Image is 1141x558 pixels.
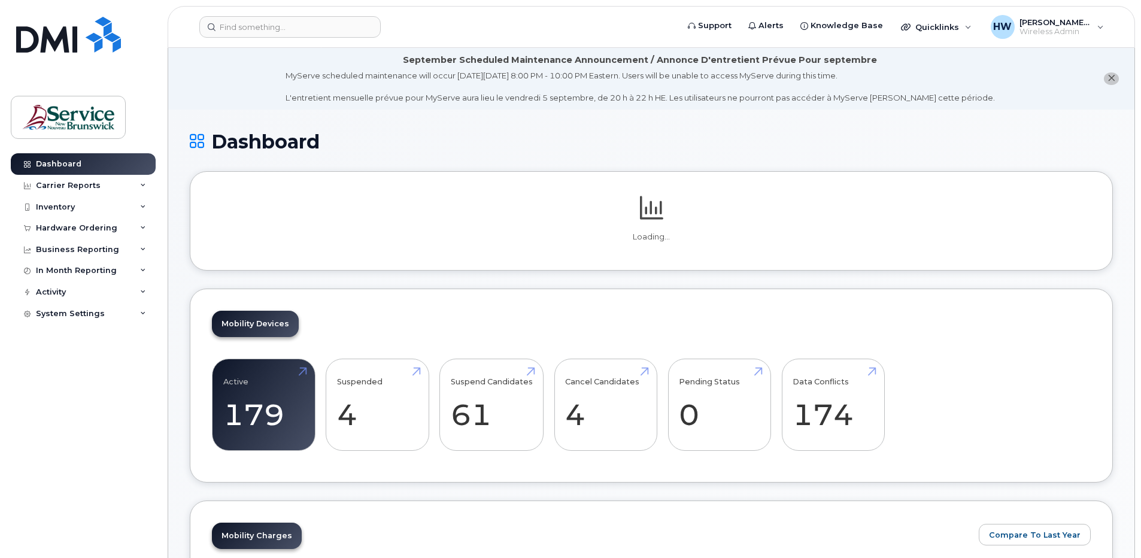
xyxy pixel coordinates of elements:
a: Suspended 4 [337,365,418,444]
a: Mobility Devices [212,311,299,337]
a: Cancel Candidates 4 [565,365,646,444]
p: Loading... [212,232,1091,242]
div: MyServe scheduled maintenance will occur [DATE][DATE] 8:00 PM - 10:00 PM Eastern. Users will be u... [286,70,995,104]
span: Compare To Last Year [989,529,1081,541]
button: Compare To Last Year [979,524,1091,545]
a: Mobility Charges [212,523,302,549]
a: Active 179 [223,365,304,444]
h1: Dashboard [190,131,1113,152]
button: close notification [1104,72,1119,85]
a: Data Conflicts 174 [793,365,873,444]
a: Suspend Candidates 61 [451,365,533,444]
div: September Scheduled Maintenance Announcement / Annonce D'entretient Prévue Pour septembre [403,54,877,66]
a: Pending Status 0 [679,365,760,444]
